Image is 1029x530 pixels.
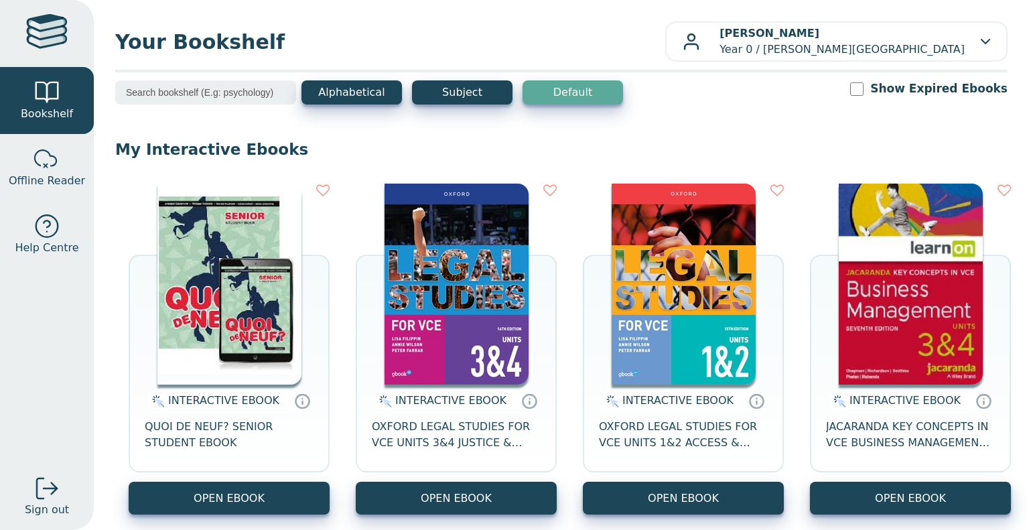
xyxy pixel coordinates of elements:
button: [PERSON_NAME]Year 0 / [PERSON_NAME][GEOGRAPHIC_DATA] [665,21,1008,62]
img: interactive.svg [148,393,165,409]
img: interactive.svg [602,393,619,409]
span: INTERACTIVE EBOOK [168,394,279,407]
span: OXFORD LEGAL STUDIES FOR VCE UNITS 3&4 JUSTICE & OUTCOMES STUDENT OBOOK + ASSESS 16E [372,419,541,451]
p: Year 0 / [PERSON_NAME][GEOGRAPHIC_DATA] [719,25,965,58]
span: Sign out [25,502,69,518]
input: Search bookshelf (E.g: psychology) [115,80,296,105]
a: Interactive eBooks are accessed online via the publisher’s portal. They contain interactive resou... [521,393,537,409]
img: interactive.svg [829,393,846,409]
button: Alphabetical [301,80,402,105]
img: cfdd67b8-715a-4f04-bef2-4b9ce8a41cb7.jpg [839,184,983,385]
a: Interactive eBooks are accessed online via the publisher’s portal. They contain interactive resou... [975,393,991,409]
span: OXFORD LEGAL STUDIES FOR VCE UNITS 1&2 ACCESS & JUSTICE STUDENT OBOOK + ASSESS 15E [599,419,768,451]
a: Interactive eBooks are accessed online via the publisher’s portal. They contain interactive resou... [748,393,764,409]
p: My Interactive Ebooks [115,139,1008,159]
a: Interactive eBooks are accessed online via the publisher’s portal. They contain interactive resou... [294,393,310,409]
span: Help Centre [15,240,78,256]
img: interactive.svg [375,393,392,409]
img: 4924bd51-7932-4040-9111-bbac42153a36.jpg [612,184,756,385]
button: OPEN EBOOK [583,482,784,515]
b: [PERSON_NAME] [719,27,819,40]
button: OPEN EBOOK [810,482,1011,515]
span: QUOI DE NEUF? SENIOR STUDENT EBOOK [145,419,314,451]
img: 9f7789cc-7891-e911-a97e-0272d098c78b.jpg [157,184,301,385]
span: INTERACTIVE EBOOK [622,394,734,407]
button: Subject [412,80,512,105]
label: Show Expired Ebooks [870,80,1008,97]
button: OPEN EBOOK [356,482,557,515]
button: Default [523,80,623,105]
span: Your Bookshelf [115,27,665,57]
span: JACARANDA KEY CONCEPTS IN VCE BUSINESS MANAGEMENT UNITS 3&4 7E LEARNON [826,419,995,451]
span: INTERACTIVE EBOOK [849,394,961,407]
img: be5b08ab-eb35-4519-9ec8-cbf0bb09014d.jpg [385,184,529,385]
span: Bookshelf [21,106,73,122]
span: INTERACTIVE EBOOK [395,394,506,407]
span: Offline Reader [9,173,85,189]
button: OPEN EBOOK [129,482,330,515]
